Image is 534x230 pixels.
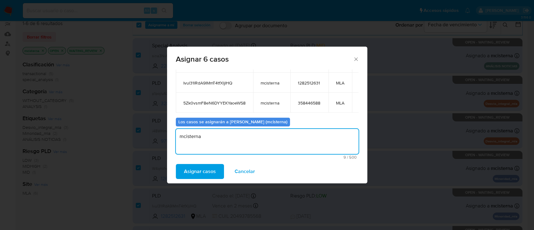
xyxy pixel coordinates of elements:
b: Los casos se asignarán a [PERSON_NAME] (mcisterna) [178,119,287,125]
span: Asignar casos [184,165,216,178]
button: Cancelar [226,164,263,179]
span: Ivul31lRdA9lMmT4tfXljlHQ [183,80,246,86]
span: Máximo 500 caracteres [178,155,357,159]
span: 1282512631 [298,80,321,86]
div: assign-modal [167,47,367,183]
span: mcisterna [261,100,283,106]
span: mcisterna [261,80,283,86]
button: Cerrar ventana [353,56,359,62]
button: Asignar casos [176,164,224,179]
textarea: mcisterna [176,129,359,154]
span: Cancelar [235,165,255,178]
span: 358446588 [298,100,321,106]
span: MLA [336,80,344,86]
span: 5Zk0vsmF8eN6DYYEKYaoeWS8 [183,100,246,106]
span: Asignar 6 casos [176,55,353,63]
span: MLA [336,100,344,106]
